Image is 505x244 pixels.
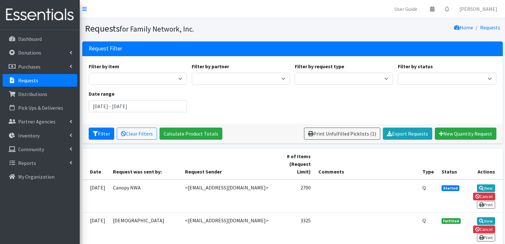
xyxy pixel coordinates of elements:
[389,3,422,15] a: User Guide
[18,63,41,70] p: Purchases
[277,180,315,213] td: 2700
[192,63,229,70] label: Filter by partner
[454,3,502,15] a: [PERSON_NAME]
[435,128,496,140] a: New Quantity Request
[477,234,495,241] a: Print
[3,60,77,73] a: Purchases
[85,23,290,34] h1: Requests
[82,180,109,213] td: [DATE]
[442,185,459,191] span: Started
[3,157,77,169] a: Reports
[422,184,426,191] abbr: Quantity
[277,149,315,180] th: # of Items (Request Limit)
[419,149,438,180] th: Type
[442,218,461,224] span: Fulfilled
[3,4,77,26] img: HumanEssentials
[3,74,77,87] a: Requests
[438,149,464,180] th: Status
[315,149,419,180] th: Comments
[477,217,495,225] a: View
[89,90,115,98] label: Date range
[383,128,432,140] a: Export Requests
[18,118,56,125] p: Partner Agencies
[82,149,109,180] th: Date
[3,46,77,59] a: Donations
[120,24,194,33] small: for Family Network, Inc.
[477,201,495,209] a: Print
[18,49,41,56] p: Donations
[464,149,503,180] th: Actions
[3,170,77,183] a: My Organization
[473,226,495,233] a: Cancel
[18,174,55,180] p: My Organization
[181,149,277,180] th: Request Sender
[473,193,495,200] a: Cancel
[3,115,77,128] a: Partner Agencies
[18,77,38,84] p: Requests
[398,63,433,70] label: Filter by status
[3,88,77,100] a: Distributions
[304,128,380,140] a: Print Unfulfilled Picklists (1)
[3,101,77,114] a: Pick Ups & Deliveries
[18,36,42,42] p: Dashboard
[89,100,187,112] input: January 1, 2011 - December 31, 2011
[18,132,40,139] p: Inventory
[480,24,500,31] a: Requests
[18,91,47,97] p: Distributions
[181,180,277,213] td: <[EMAIL_ADDRESS][DOMAIN_NAME]>
[477,184,495,192] a: View
[18,105,63,111] p: Pick Ups & Deliveries
[422,217,426,224] abbr: Quantity
[109,180,181,213] td: Canopy NWA
[3,129,77,142] a: Inventory
[454,24,473,31] a: Home
[89,45,122,52] h3: Request Filter
[3,33,77,45] a: Dashboard
[18,160,36,166] p: Reports
[89,63,119,70] label: Filter by item
[295,63,344,70] label: Filter by request type
[117,128,157,140] a: Clear Filters
[3,143,77,156] a: Community
[109,149,181,180] th: Request was sent by:
[89,128,114,140] button: Filter
[18,146,44,152] p: Community
[160,128,222,140] a: Calculate Product Totals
